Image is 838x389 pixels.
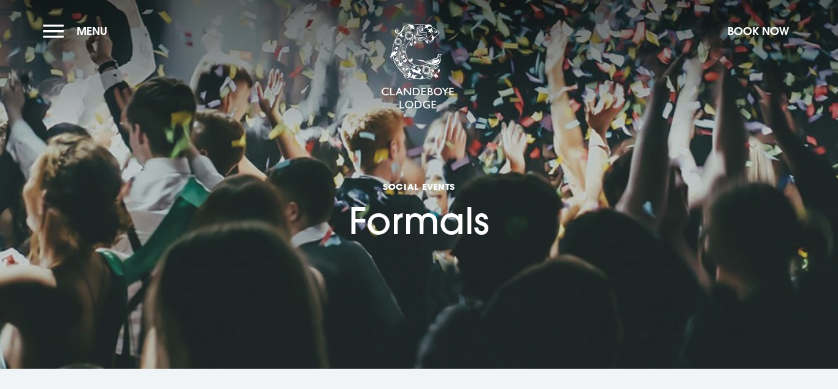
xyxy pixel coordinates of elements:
img: Clandeboye Lodge [381,24,455,110]
button: Menu [43,18,113,44]
span: Social Events [349,181,489,192]
button: Book Now [721,18,795,44]
span: Menu [77,24,107,38]
h1: Formals [349,132,489,243]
